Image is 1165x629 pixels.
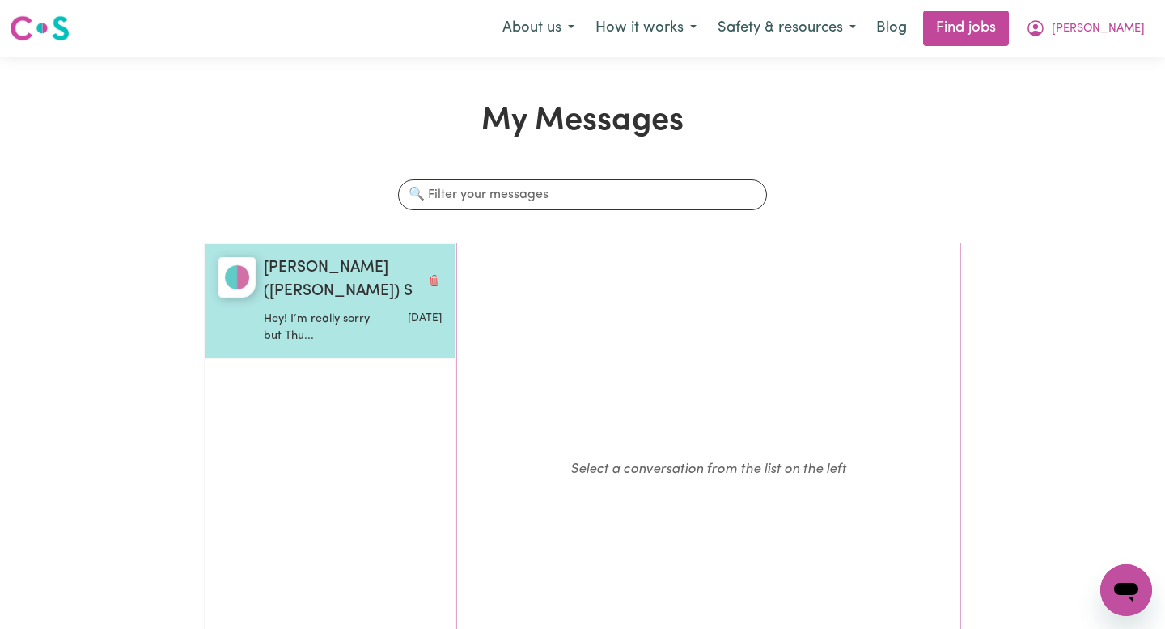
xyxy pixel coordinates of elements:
button: Caitlin (Rayne) S[PERSON_NAME] ([PERSON_NAME]) SDelete conversationHey! I’m really sorry but Thu.... [205,243,455,359]
span: [PERSON_NAME] ([PERSON_NAME]) S [264,257,421,304]
span: Message sent on August 0, 2025 [408,313,442,323]
span: [PERSON_NAME] [1052,20,1145,38]
button: My Account [1015,11,1155,45]
iframe: Button to launch messaging window [1100,564,1152,616]
img: Caitlin (Rayne) S [218,257,256,298]
a: Careseekers logo [10,10,70,47]
button: About us [492,11,585,45]
button: Delete conversation [427,270,442,291]
button: How it works [585,11,707,45]
a: Blog [866,11,917,46]
p: Hey! I’m really sorry but Thu... [264,310,383,345]
em: Select a conversation from the list on the left [570,462,846,476]
img: Careseekers logo [10,14,70,43]
button: Safety & resources [707,11,866,45]
a: Find jobs [923,11,1009,46]
h1: My Messages [204,102,961,141]
input: 🔍 Filter your messages [398,179,767,210]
